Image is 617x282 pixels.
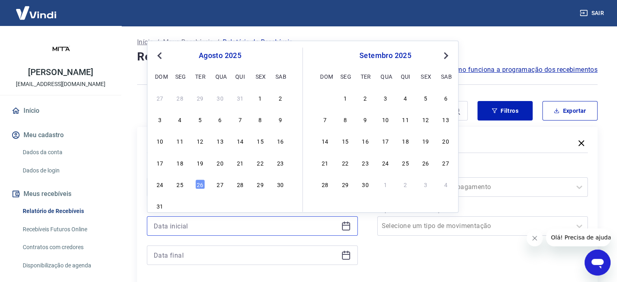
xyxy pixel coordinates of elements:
div: Choose quinta-feira, 21 de agosto de 2025 [235,158,245,168]
div: Choose quarta-feira, 27 de agosto de 2025 [215,179,225,189]
div: Choose sexta-feira, 19 de setembro de 2025 [421,136,430,146]
p: / [217,37,219,47]
div: Choose quarta-feira, 20 de agosto de 2025 [215,158,225,168]
button: Next Month [441,51,451,60]
div: Choose segunda-feira, 15 de setembro de 2025 [340,136,350,146]
div: Choose domingo, 28 de setembro de 2025 [320,179,330,189]
div: Choose quarta-feira, 30 de julho de 2025 [215,93,225,103]
iframe: Botão para abrir a janela de mensagens [585,250,611,276]
span: Olá! Precisa de ajuda? [5,6,68,12]
div: Choose sexta-feira, 8 de agosto de 2025 [255,114,265,124]
div: Choose quinta-feira, 2 de outubro de 2025 [401,179,411,189]
div: Choose quarta-feira, 17 de setembro de 2025 [381,136,390,146]
button: Meus recebíveis [10,185,112,203]
div: Choose quarta-feira, 6 de agosto de 2025 [215,114,225,124]
button: Exportar [542,101,598,121]
div: Choose sábado, 4 de outubro de 2025 [441,179,451,189]
div: Choose quinta-feira, 28 de agosto de 2025 [235,179,245,189]
a: Início [10,102,112,120]
div: Choose sábado, 13 de setembro de 2025 [441,114,451,124]
div: Choose quinta-feira, 31 de julho de 2025 [235,93,245,103]
div: Choose quinta-feira, 14 de agosto de 2025 [235,136,245,146]
div: dom [155,71,165,81]
div: Choose segunda-feira, 22 de setembro de 2025 [340,158,350,168]
div: Choose domingo, 27 de julho de 2025 [155,93,165,103]
div: Choose sábado, 27 de setembro de 2025 [441,158,451,168]
div: Choose domingo, 31 de agosto de 2025 [155,201,165,211]
div: Choose terça-feira, 23 de setembro de 2025 [360,158,370,168]
div: Choose sábado, 6 de setembro de 2025 [441,93,451,103]
div: Choose domingo, 21 de setembro de 2025 [320,158,330,168]
iframe: Mensagem da empresa [546,228,611,246]
div: Choose segunda-feira, 25 de agosto de 2025 [175,179,185,189]
div: Choose terça-feira, 9 de setembro de 2025 [360,114,370,124]
div: Choose sábado, 9 de agosto de 2025 [275,114,285,124]
div: Choose sábado, 20 de setembro de 2025 [441,136,451,146]
div: Choose segunda-feira, 11 de agosto de 2025 [175,136,185,146]
p: [PERSON_NAME] [28,68,93,77]
a: Contratos com credores [19,239,112,256]
div: Choose quarta-feira, 1 de outubro de 2025 [381,179,390,189]
div: Choose sábado, 23 de agosto de 2025 [275,158,285,168]
a: Início [137,37,153,47]
a: Disponibilização de agenda [19,257,112,274]
div: Choose quarta-feira, 10 de setembro de 2025 [381,114,390,124]
div: Choose quinta-feira, 18 de setembro de 2025 [401,136,411,146]
a: Dados de login [19,162,112,179]
div: Choose sábado, 30 de agosto de 2025 [275,179,285,189]
a: Dados da conta [19,144,112,161]
div: seg [340,71,350,81]
input: Data final [154,249,338,261]
a: Meus Recebíveis [163,37,213,47]
div: Choose quinta-feira, 7 de agosto de 2025 [235,114,245,124]
div: Choose sábado, 2 de agosto de 2025 [275,93,285,103]
div: ter [360,71,370,81]
div: Choose segunda-feira, 8 de setembro de 2025 [340,114,350,124]
div: Choose terça-feira, 5 de agosto de 2025 [195,114,205,124]
div: sex [255,71,265,81]
div: seg [175,71,185,81]
div: Choose quinta-feira, 25 de setembro de 2025 [401,158,411,168]
div: Choose sexta-feira, 15 de agosto de 2025 [255,136,265,146]
p: Relatório de Recebíveis [223,37,292,47]
div: ter [195,71,205,81]
div: Choose domingo, 31 de agosto de 2025 [320,93,330,103]
div: Choose terça-feira, 2 de setembro de 2025 [360,93,370,103]
img: 9764bf63-cd66-48c5-b0cb-7fa0a3c91f9f.jpeg [45,32,77,65]
div: Choose segunda-feira, 28 de julho de 2025 [175,93,185,103]
div: Choose sexta-feira, 3 de outubro de 2025 [421,179,430,189]
div: Choose domingo, 17 de agosto de 2025 [155,158,165,168]
div: agosto 2025 [154,51,286,60]
a: Recebíveis Futuros Online [19,221,112,238]
div: Choose terça-feira, 30 de setembro de 2025 [360,179,370,189]
div: Choose sexta-feira, 22 de agosto de 2025 [255,158,265,168]
div: Choose segunda-feira, 29 de setembro de 2025 [340,179,350,189]
img: Vindi [10,0,62,25]
div: Choose sexta-feira, 26 de setembro de 2025 [421,158,430,168]
div: Choose sexta-feira, 5 de setembro de 2025 [421,93,430,103]
div: Choose sábado, 16 de agosto de 2025 [275,136,285,146]
div: Choose domingo, 24 de agosto de 2025 [155,179,165,189]
label: Tipo de Movimentação [379,205,587,215]
div: sex [421,71,430,81]
div: sab [275,71,285,81]
div: setembro 2025 [319,51,452,60]
div: Choose quarta-feira, 3 de setembro de 2025 [215,201,225,211]
div: Choose quarta-feira, 3 de setembro de 2025 [381,93,390,103]
div: Choose sexta-feira, 5 de setembro de 2025 [255,201,265,211]
a: Relatório de Recebíveis [19,203,112,220]
div: Choose quarta-feira, 24 de setembro de 2025 [381,158,390,168]
label: Forma de Pagamento [379,166,587,176]
div: Choose segunda-feira, 18 de agosto de 2025 [175,158,185,168]
div: Choose domingo, 14 de setembro de 2025 [320,136,330,146]
button: Filtros [477,101,533,121]
button: Sair [578,6,607,21]
div: Choose terça-feira, 12 de agosto de 2025 [195,136,205,146]
button: Previous Month [155,51,164,60]
input: Data inicial [154,220,338,232]
div: Choose quinta-feira, 11 de setembro de 2025 [401,114,411,124]
p: / [157,37,159,47]
div: Choose quinta-feira, 4 de setembro de 2025 [401,93,411,103]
